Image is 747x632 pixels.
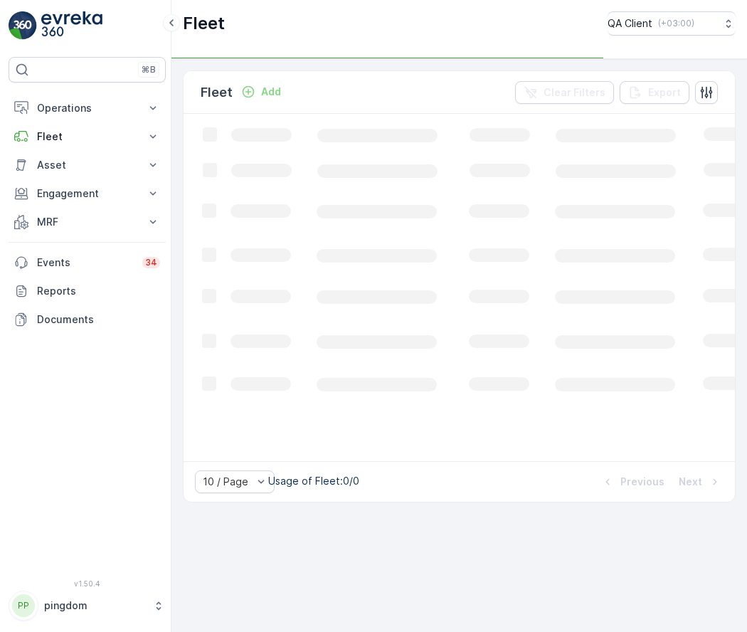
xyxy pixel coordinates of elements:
[37,101,137,115] p: Operations
[599,473,666,490] button: Previous
[41,11,102,40] img: logo_light-DOdMpM7g.png
[9,94,166,122] button: Operations
[9,179,166,208] button: Engagement
[9,248,166,277] a: Events34
[9,11,37,40] img: logo
[9,591,166,621] button: PPpingdom
[37,284,160,298] p: Reports
[9,277,166,305] a: Reports
[648,85,681,100] p: Export
[37,215,137,229] p: MRF
[37,312,160,327] p: Documents
[677,473,724,490] button: Next
[145,257,157,268] p: 34
[37,130,137,144] p: Fleet
[12,594,35,617] div: PP
[9,305,166,334] a: Documents
[37,186,137,201] p: Engagement
[515,81,614,104] button: Clear Filters
[9,579,166,588] span: v 1.50.4
[37,158,137,172] p: Asset
[37,256,134,270] p: Events
[201,83,233,102] p: Fleet
[608,11,736,36] button: QA Client(+03:00)
[44,599,146,613] p: pingdom
[679,475,702,489] p: Next
[9,151,166,179] button: Asset
[9,122,166,151] button: Fleet
[235,83,287,100] button: Add
[620,81,689,104] button: Export
[608,16,652,31] p: QA Client
[183,12,225,35] p: Fleet
[142,64,156,75] p: ⌘B
[268,474,359,488] p: Usage of Fleet : 0/0
[261,85,281,99] p: Add
[620,475,664,489] p: Previous
[544,85,605,100] p: Clear Filters
[658,18,694,29] p: ( +03:00 )
[9,208,166,236] button: MRF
